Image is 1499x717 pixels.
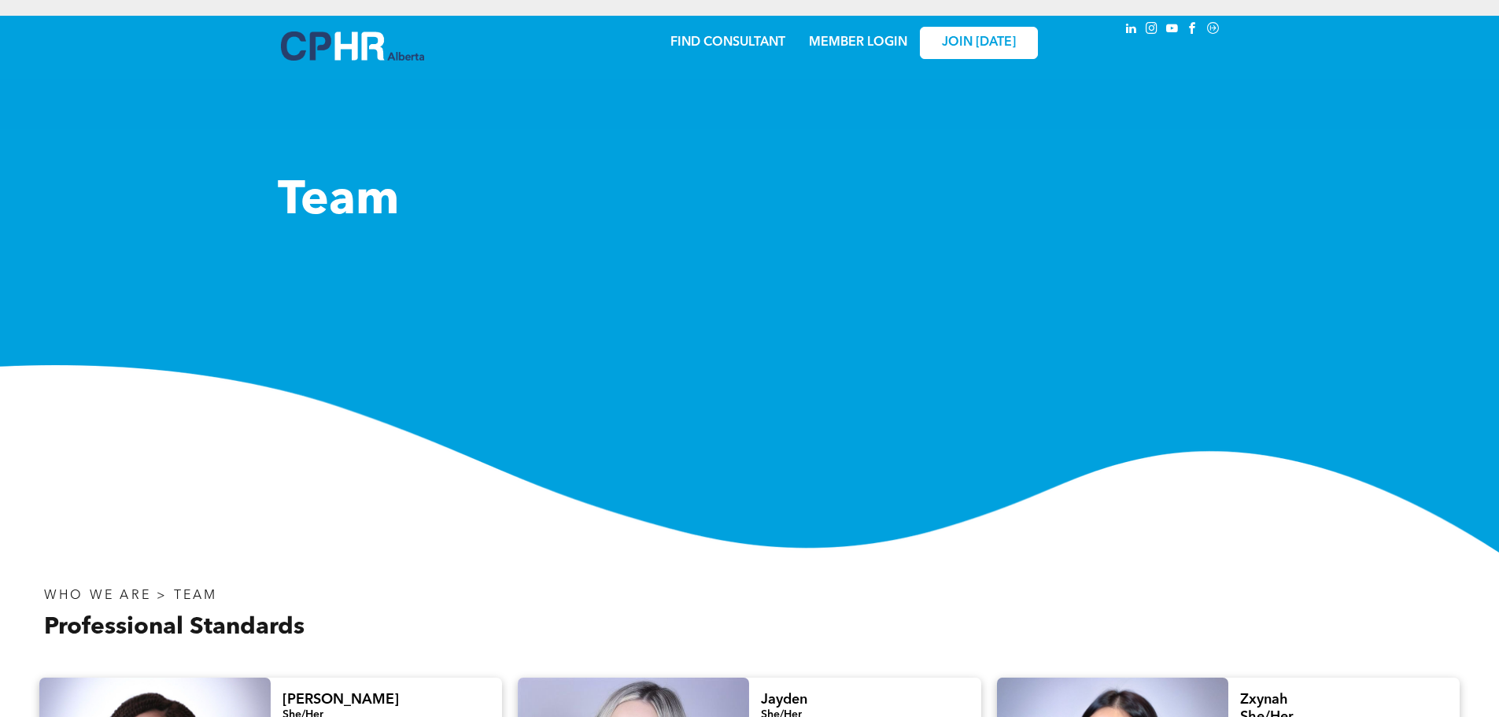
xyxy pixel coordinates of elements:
a: instagram [1143,20,1161,41]
span: [PERSON_NAME] [282,693,399,707]
span: Jayden [761,693,807,707]
a: linkedin [1123,20,1140,41]
a: MEMBER LOGIN [809,36,907,49]
span: WHO WE ARE > TEAM [44,589,217,602]
a: Social network [1205,20,1222,41]
span: JOIN [DATE] [942,35,1016,50]
a: youtube [1164,20,1181,41]
span: Professional Standards [44,615,305,639]
a: JOIN [DATE] [920,27,1038,59]
a: FIND CONSULTANT [670,36,785,49]
a: facebook [1184,20,1202,41]
span: Team [278,178,399,225]
img: A blue and white logo for cp alberta [281,31,424,61]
